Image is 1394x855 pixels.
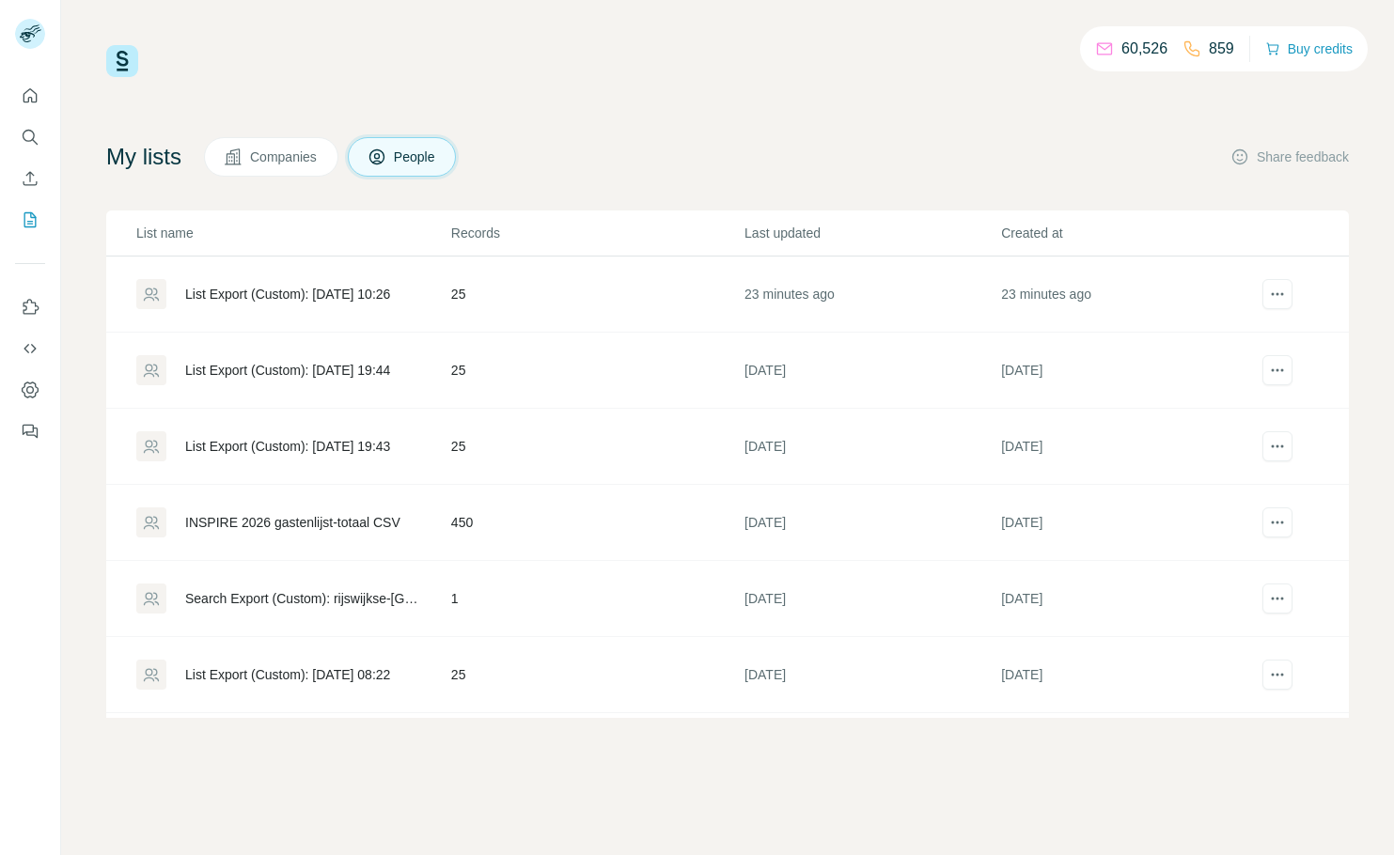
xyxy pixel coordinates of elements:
[185,361,390,380] div: List Export (Custom): [DATE] 19:44
[450,637,744,713] td: 25
[15,373,45,407] button: Dashboard
[15,120,45,154] button: Search
[744,409,1000,485] td: [DATE]
[1209,38,1234,60] p: 859
[1000,637,1257,713] td: [DATE]
[1262,507,1292,537] button: actions
[1262,583,1292,614] button: actions
[1262,355,1292,385] button: actions
[250,148,319,166] span: Companies
[15,79,45,113] button: Quick start
[744,333,1000,409] td: [DATE]
[1265,36,1353,62] button: Buy credits
[1000,256,1257,333] td: 23 minutes ago
[744,256,1000,333] td: 23 minutes ago
[394,148,437,166] span: People
[450,409,744,485] td: 25
[1121,38,1167,60] p: 60,526
[185,437,390,456] div: List Export (Custom): [DATE] 19:43
[1262,431,1292,461] button: actions
[185,285,390,303] div: List Export (Custom): [DATE] 10:26
[15,162,45,195] button: Enrich CSV
[15,203,45,237] button: My lists
[450,333,744,409] td: 25
[744,224,999,242] p: Last updated
[106,142,181,172] h4: My lists
[136,224,449,242] p: List name
[1000,713,1257,789] td: [DATE]
[185,589,419,608] div: Search Export (Custom): rijswijkse-[GEOGRAPHIC_DATA] - [DATE] 10:01
[744,713,1000,789] td: [DATE]
[744,485,1000,561] td: [DATE]
[744,637,1000,713] td: [DATE]
[15,414,45,448] button: Feedback
[1230,148,1349,166] button: Share feedback
[450,561,744,637] td: 1
[450,485,744,561] td: 450
[185,665,390,684] div: List Export (Custom): [DATE] 08:22
[1262,279,1292,309] button: actions
[1000,333,1257,409] td: [DATE]
[1262,660,1292,690] button: actions
[744,561,1000,637] td: [DATE]
[450,713,744,789] td: 25
[15,332,45,365] button: Use Surfe API
[106,45,138,77] img: Surfe Logo
[15,290,45,324] button: Use Surfe on LinkedIn
[451,224,743,242] p: Records
[185,513,400,532] div: INSPIRE 2026 gastenlijst-totaal CSV
[1000,485,1257,561] td: [DATE]
[1000,561,1257,637] td: [DATE]
[450,256,744,333] td: 25
[1001,224,1256,242] p: Created at
[1000,409,1257,485] td: [DATE]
